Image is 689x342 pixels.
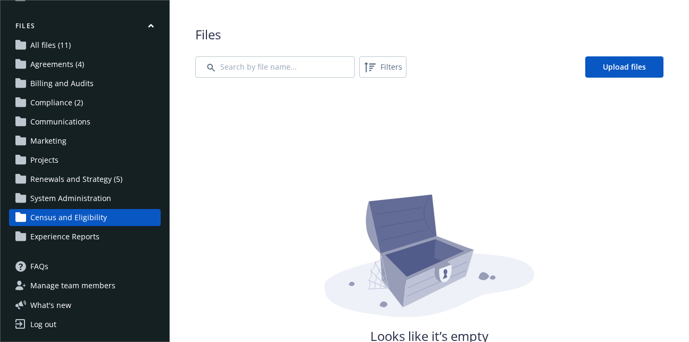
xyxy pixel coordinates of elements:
[30,299,71,311] span: What ' s new
[9,152,161,169] a: Projects
[9,21,161,35] button: Files
[9,228,161,245] a: Experience Reports
[9,37,161,54] a: All files (11)
[9,113,161,130] a: Communications
[30,56,84,73] span: Agreements (4)
[359,56,406,78] button: Filters
[30,258,48,275] span: FAQs
[9,299,88,311] button: What's new
[9,190,161,207] a: System Administration
[361,59,404,76] span: Filters
[195,26,663,44] span: Files
[9,277,161,294] a: Manage team members
[30,171,122,188] span: Renewals and Strategy (5)
[30,75,94,92] span: Billing and Audits
[30,152,59,169] span: Projects
[9,132,161,149] a: Marketing
[30,132,67,149] span: Marketing
[9,75,161,92] a: Billing and Audits
[30,94,83,111] span: Compliance (2)
[603,62,646,72] span: Upload files
[195,56,355,78] input: Search by file name...
[30,37,71,54] span: All files (11)
[9,56,161,73] a: Agreements (4)
[9,94,161,111] a: Compliance (2)
[30,190,111,207] span: System Administration
[9,258,161,275] a: FAQs
[30,228,99,245] span: Experience Reports
[380,61,402,72] span: Filters
[9,209,161,226] a: Census and Eligibility
[9,171,161,188] a: Renewals and Strategy (5)
[30,316,56,333] div: Log out
[30,113,90,130] span: Communications
[585,56,663,78] a: Upload files
[30,209,107,226] span: Census and Eligibility
[30,277,115,294] span: Manage team members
